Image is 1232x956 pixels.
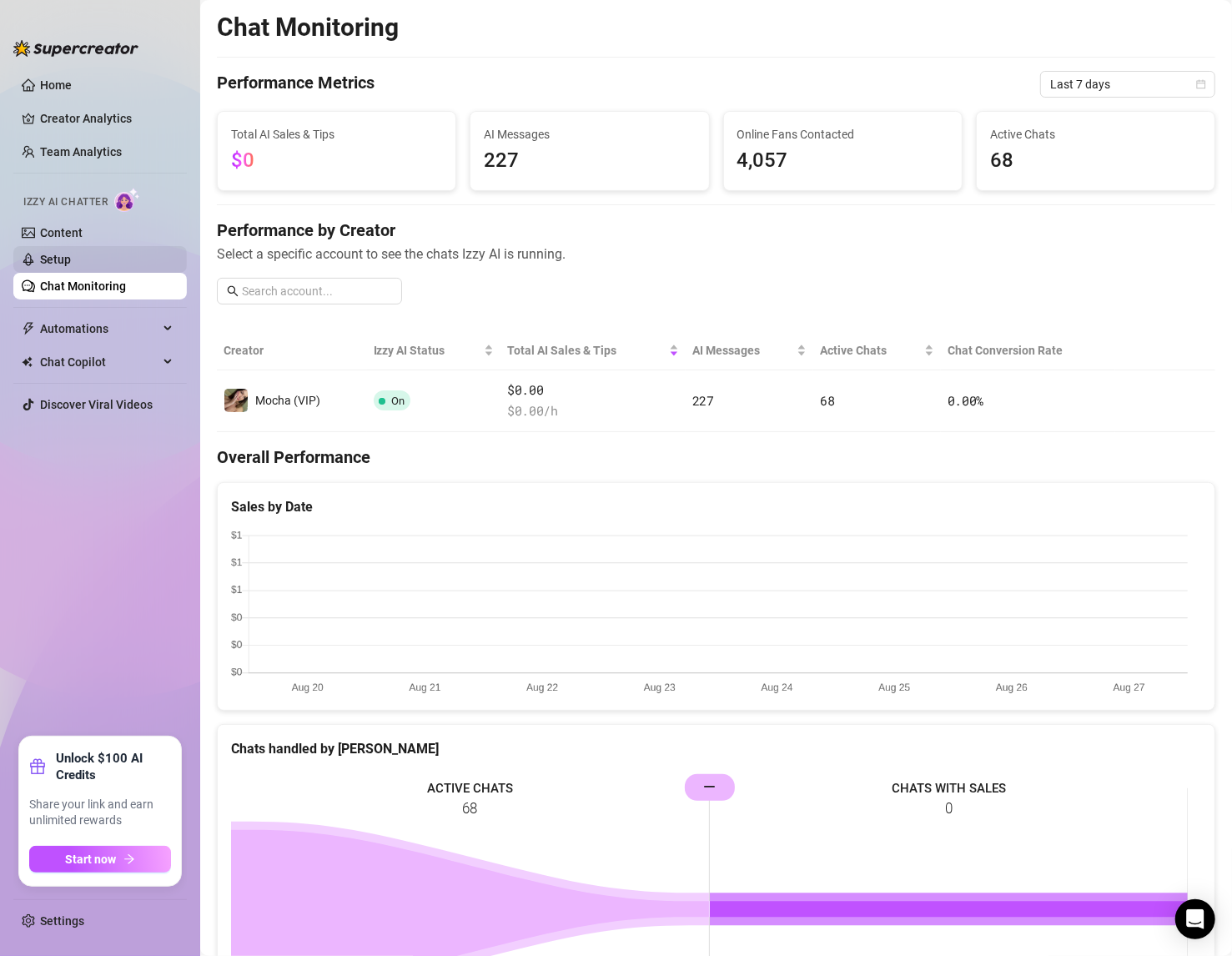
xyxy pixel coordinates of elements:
span: Share your link and earn unlimited rewards [29,797,171,829]
span: Total AI Sales & Tips [231,125,442,143]
span: AI Messages [692,341,794,360]
span: $0.00 [507,380,679,400]
span: Mocha (VIP) [255,394,320,407]
span: 227 [484,145,695,177]
span: Start now [66,853,117,866]
span: 68 [820,392,834,409]
th: Creator [217,331,367,370]
th: AI Messages [686,331,814,370]
a: Discover Viral Videos [40,398,153,411]
span: 68 [990,145,1201,177]
a: Settings [40,914,84,928]
span: search [227,285,239,297]
th: Izzy AI Status [367,331,501,370]
span: calendar [1196,79,1206,89]
button: Start nowarrow-right [29,846,171,873]
img: AI Chatter [114,188,140,212]
th: Total AI Sales & Tips [500,331,686,370]
span: Chat Copilot [40,349,158,375]
a: Home [40,78,72,92]
span: 0.00 % [948,392,984,409]
span: Last 7 days [1050,72,1205,97]
img: logo-BBDzfeDw.svg [13,40,138,57]
input: Search account... [242,282,392,300]
h4: Performance Metrics [217,71,375,98]
h4: Performance by Creator [217,219,1215,242]
a: Chat Monitoring [40,279,126,293]
h2: Chat Monitoring [217,12,399,43]
div: Chats handled by [PERSON_NAME] [231,738,1201,759]
span: 227 [692,392,714,409]
span: AI Messages [484,125,695,143]
span: Online Fans Contacted [737,125,948,143]
span: Izzy AI Chatter [23,194,108,210]
span: $0 [231,148,254,172]
a: Creator Analytics [40,105,173,132]
span: Automations [40,315,158,342]
a: Setup [40,253,71,266]
div: Sales by Date [231,496,1201,517]
span: On [392,395,405,407]
th: Chat Conversion Rate [941,331,1116,370]
span: Active Chats [990,125,1201,143]
a: Content [40,226,83,239]
span: Select a specific account to see the chats Izzy AI is running. [217,244,1215,264]
span: Active Chats [820,341,920,360]
h4: Overall Performance [217,445,1215,469]
div: Open Intercom Messenger [1175,899,1215,939]
th: Active Chats [813,331,940,370]
a: Team Analytics [40,145,122,158]
img: Chat Copilot [22,356,33,368]
img: Mocha (VIP) [224,389,248,412]
span: Total AI Sales & Tips [507,341,666,360]
span: thunderbolt [22,322,35,335]
strong: Unlock $100 AI Credits [56,750,171,783]
span: gift [29,758,46,775]
span: arrow-right [123,853,135,865]
span: 4,057 [737,145,948,177]
span: Izzy AI Status [374,341,481,360]
span: $ 0.00 /h [507,401,679,421]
